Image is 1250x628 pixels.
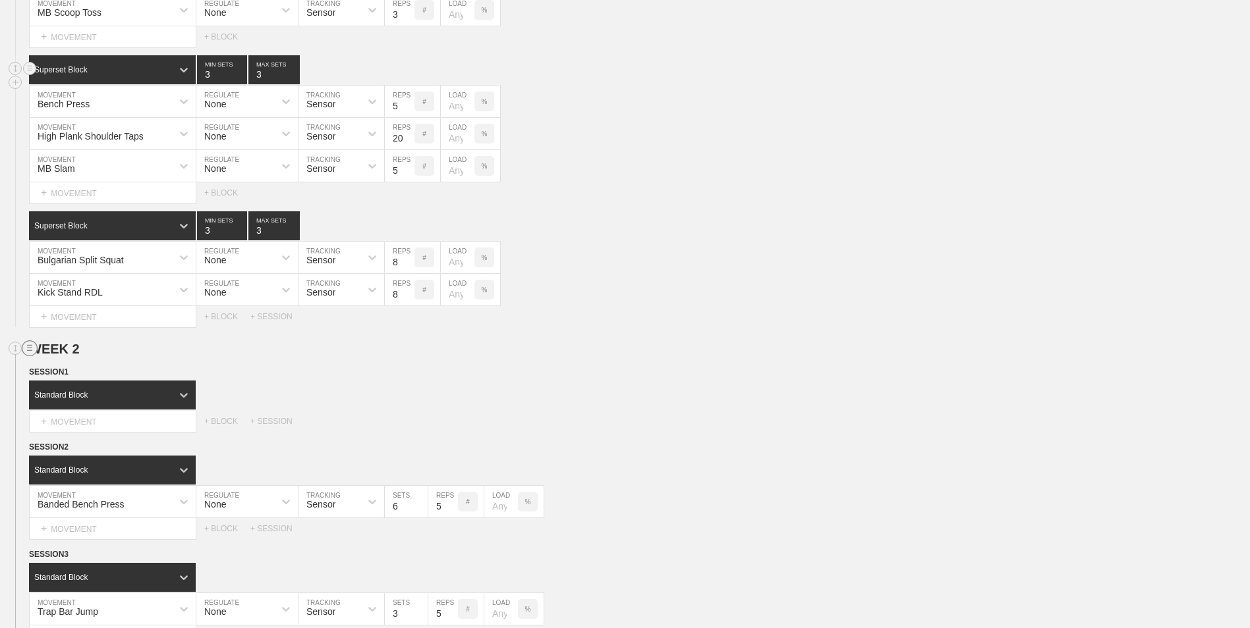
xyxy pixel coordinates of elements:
[38,99,90,109] div: Bench Press
[38,131,144,142] div: High Plank Shoulder Taps
[41,31,47,42] span: +
[29,182,196,204] div: MOVEMENT
[204,131,226,142] div: None
[422,254,426,261] p: #
[204,188,250,197] div: + BLOCK
[482,98,488,105] p: %
[38,287,103,298] div: Kick Stand RDL
[204,606,226,617] div: None
[248,211,300,240] input: None
[38,7,101,18] div: MB Scoop Toss
[306,287,335,298] div: Sensor
[306,131,335,142] div: Sensor
[29,367,69,377] span: SESSION 1
[525,606,531,613] p: %
[422,286,426,294] p: #
[422,130,426,138] p: #
[34,573,88,582] div: Standard Block
[466,498,470,506] p: #
[41,187,47,198] span: +
[38,163,75,174] div: MB Slam
[482,130,488,138] p: %
[204,163,226,174] div: None
[204,99,226,109] div: None
[204,32,250,41] div: + BLOCK
[484,486,518,517] input: Any
[204,7,226,18] div: None
[29,550,69,559] span: SESSION 3
[1184,565,1250,628] iframe: Chat Widget
[204,255,226,265] div: None
[34,465,88,475] div: Standard Block
[422,163,426,170] p: #
[38,255,124,265] div: Bulgarian Split Squat
[29,411,196,432] div: MOVEMENT
[441,150,474,182] input: Any
[482,163,488,170] p: %
[306,163,335,174] div: Sensor
[484,593,518,625] input: Any
[250,524,303,533] div: + SESSION
[482,286,488,294] p: %
[441,242,474,273] input: Any
[29,518,196,540] div: MOVEMENT
[306,7,335,18] div: Sensor
[38,606,98,617] div: Trap Bar Jump
[204,287,226,298] div: None
[204,524,250,533] div: + BLOCK
[38,499,125,510] div: Banded Bench Press
[441,86,474,117] input: Any
[482,7,488,14] p: %
[306,499,335,510] div: Sensor
[482,254,488,261] p: %
[29,442,69,452] span: SESSION 2
[466,606,470,613] p: #
[422,98,426,105] p: #
[525,498,531,506] p: %
[248,55,300,84] input: None
[204,312,250,321] div: + BLOCK
[250,417,303,426] div: + SESSION
[306,99,335,109] div: Sensor
[34,390,88,400] div: Standard Block
[29,342,80,356] span: WEEK 2
[34,221,88,230] div: Superset Block
[29,306,196,328] div: MOVEMENT
[34,65,88,74] div: Superset Block
[441,274,474,305] input: Any
[204,499,226,510] div: None
[204,417,250,426] div: + BLOCK
[41,523,47,534] span: +
[250,312,303,321] div: + SESSION
[41,311,47,322] span: +
[441,118,474,149] input: Any
[306,606,335,617] div: Sensor
[41,415,47,427] span: +
[422,7,426,14] p: #
[29,26,196,48] div: MOVEMENT
[306,255,335,265] div: Sensor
